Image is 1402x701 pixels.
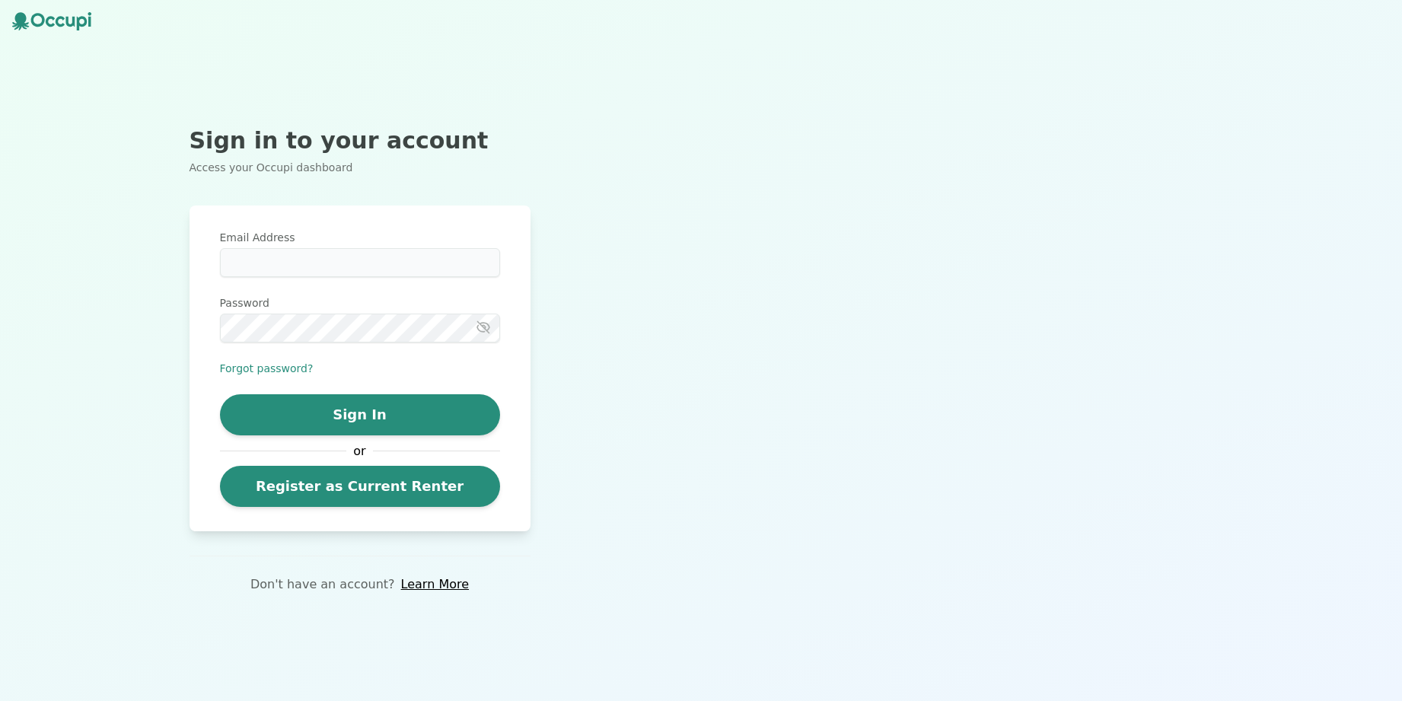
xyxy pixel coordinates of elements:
label: Email Address [220,230,500,245]
button: Sign In [220,394,500,435]
p: Access your Occupi dashboard [190,160,531,175]
p: Don't have an account? [250,575,395,593]
button: Forgot password? [220,361,314,376]
a: Learn More [401,575,469,593]
a: Register as Current Renter [220,466,500,507]
label: Password [220,295,500,311]
span: or [346,441,374,460]
h2: Sign in to your account [190,126,531,154]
